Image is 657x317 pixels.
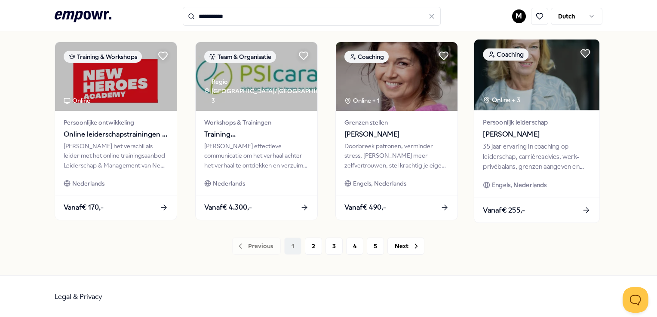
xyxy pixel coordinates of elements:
span: Vanaf € 170,- [64,202,104,213]
div: Training & Workshops [64,51,142,63]
span: Vanaf € 4.300,- [204,202,252,213]
span: [PERSON_NAME] [344,129,449,140]
span: Grenzen stellen [344,118,449,127]
a: Legal & Privacy [55,293,102,301]
iframe: Help Scout Beacon - Open [623,287,648,313]
button: 5 [367,238,384,255]
div: Online + 1 [344,96,380,105]
span: Vanaf € 490,- [344,202,386,213]
span: [PERSON_NAME] [483,129,591,140]
button: 4 [346,238,363,255]
div: Regio [GEOGRAPHIC_DATA]/[GEOGRAPHIC_DATA] + 3 [204,77,347,106]
a: package imageTraining & WorkshopsOnlinePersoonlijke ontwikkelingOnline leiderschapstrainingen – v... [55,42,177,220]
a: package imageCoachingOnline + 3Persoonlijk leiderschap[PERSON_NAME]35 jaar ervaring in coaching o... [474,39,600,223]
div: Online + 3 [483,95,521,105]
button: Next [387,238,424,255]
span: Nederlands [213,179,245,188]
img: package image [55,42,177,111]
span: Vanaf € 255,- [483,204,525,215]
input: Search for products, categories or subcategories [183,7,441,26]
span: Persoonlijk leiderschap [483,117,591,127]
div: [PERSON_NAME] effectieve communicatie om het verhaal achter het verhaal te ontdekken en verzuim t... [204,141,309,170]
span: Online leiderschapstrainingen – van persoonlijk leiderschap tot leidinggeven [64,129,168,140]
a: package imageTeam & OrganisatieRegio [GEOGRAPHIC_DATA]/[GEOGRAPHIC_DATA] + 3Workshops & Traininge... [195,42,318,220]
div: Coaching [483,48,529,61]
div: Coaching [344,51,389,63]
a: package imageCoachingOnline + 1Grenzen stellen[PERSON_NAME]Doorbreek patronen, verminder stress, ... [335,42,458,220]
span: Nederlands [72,179,104,188]
div: Online [64,96,90,105]
img: package image [336,42,457,111]
button: 2 [305,238,322,255]
div: Team & Organisatie [204,51,276,63]
span: Persoonlijke ontwikkeling [64,118,168,127]
span: Training [DEMOGRAPHIC_DATA] leiderschap [204,129,309,140]
div: Doorbreek patronen, verminder stress, [PERSON_NAME] meer zelfvertrouwen, stel krachtig je eigen g... [344,141,449,170]
button: 3 [325,238,343,255]
button: M [512,9,526,23]
img: package image [196,42,317,111]
div: [PERSON_NAME] het verschil als leider met het online trainingsaanbod Leiderschap & Management van... [64,141,168,170]
span: Engels, Nederlands [492,180,547,190]
div: 35 jaar ervaring in coaching op leiderschap, carrièreadvies, werk-privébalans, grenzen aangeven e... [483,142,591,171]
span: Engels, Nederlands [353,179,406,188]
span: Workshops & Trainingen [204,118,309,127]
img: package image [474,40,599,110]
